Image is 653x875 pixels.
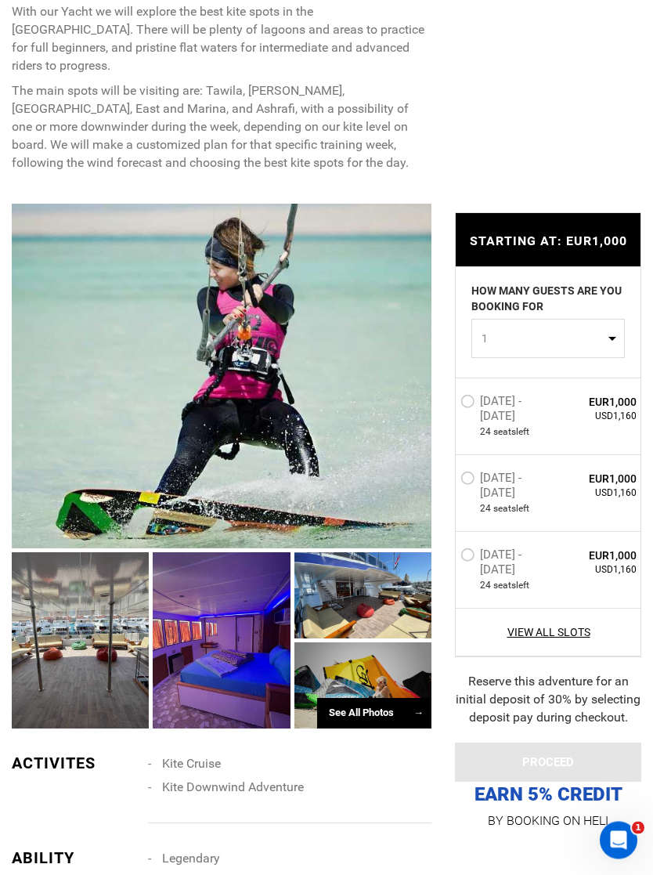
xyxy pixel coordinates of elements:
[480,425,491,439] span: 24
[482,331,604,347] span: 1
[455,810,641,832] p: BY BOOKING ON HELI
[511,502,516,515] span: s
[563,472,637,487] span: EUR1,000
[563,487,637,501] span: USD1,160
[563,410,637,424] span: USD1,160
[12,4,431,75] p: With our Yacht we will explore the best kite spots in the [GEOGRAPHIC_DATA]. There will be plenty...
[460,548,563,566] label: [DATE] - [DATE]
[563,548,637,563] span: EUR1,000
[600,822,637,859] iframe: Intercom live chat
[413,707,424,719] span: →
[317,699,431,729] div: See All Photos
[471,284,625,320] label: HOW MANY GUESTS ARE YOU BOOKING FOR
[460,472,563,490] label: [DATE] - [DATE]
[12,83,431,172] p: The main spots will be visiting are: Tawila, [PERSON_NAME], [GEOGRAPHIC_DATA], East and Marina, a...
[455,743,641,782] button: PROCEED
[493,502,529,515] span: seat left
[162,851,220,866] span: Legendary
[511,579,516,592] span: s
[455,673,641,727] div: Reserve this adventure for an initial deposit of 30% by selecting deposit pay during checkout.
[12,848,136,870] div: ABILITY
[480,502,491,515] span: 24
[493,579,529,592] span: seat left
[162,780,304,795] span: Kite Downwind Adventure
[162,757,221,772] span: Kite Cruise
[511,425,516,439] span: s
[12,753,136,776] div: ACTIVITES
[460,395,563,414] label: [DATE] - [DATE]
[632,822,644,834] span: 1
[471,320,625,359] button: 1
[480,579,491,592] span: 24
[563,395,637,410] span: EUR1,000
[470,233,627,248] span: STARTING AT: EUR1,000
[493,425,529,439] span: seat left
[563,563,637,577] span: USD1,160
[460,624,637,640] a: View All Slots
